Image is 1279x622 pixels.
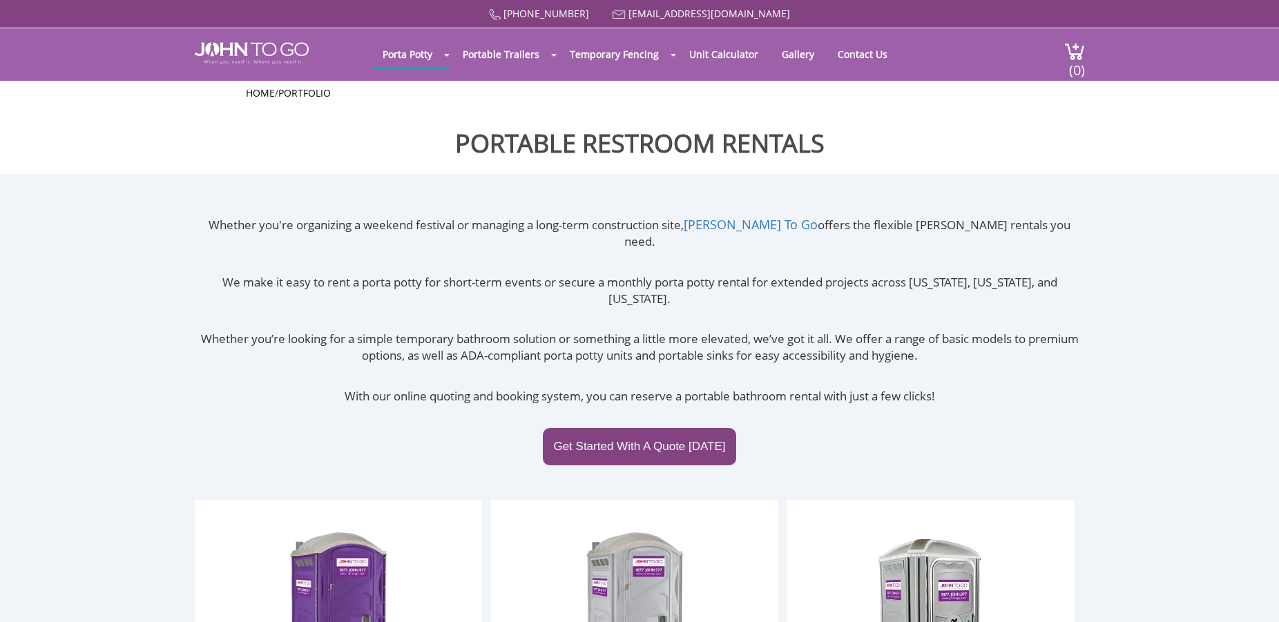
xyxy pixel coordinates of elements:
img: Call [489,9,501,21]
p: Whether you're organizing a weekend festival or managing a long-term construction site, offers th... [195,216,1085,251]
a: Get Started With A Quote [DATE] [543,428,735,465]
button: Live Chat [1224,567,1279,622]
a: Contact Us [827,41,898,68]
a: Unit Calculator [679,41,769,68]
a: [EMAIL_ADDRESS][DOMAIN_NAME] [628,7,790,20]
a: Portable Trailers [452,41,550,68]
a: Home [246,86,275,99]
a: [PHONE_NUMBER] [503,7,589,20]
ul: / [246,86,1033,100]
a: [PERSON_NAME] To Go [684,216,818,233]
a: Portfolio [278,86,331,99]
a: Temporary Fencing [559,41,669,68]
p: Whether you’re looking for a simple temporary bathroom solution or something a little more elevat... [195,331,1085,365]
p: With our online quoting and booking system, you can reserve a portable bathroom rental with just ... [195,388,1085,405]
img: cart a [1064,42,1085,61]
p: We make it easy to rent a porta potty for short-term events or secure a monthly porta potty renta... [195,274,1085,308]
img: JOHN to go [195,42,309,64]
a: Gallery [771,41,825,68]
span: (0) [1068,50,1085,79]
img: Mail [613,10,626,19]
a: Porta Potty [372,41,443,68]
